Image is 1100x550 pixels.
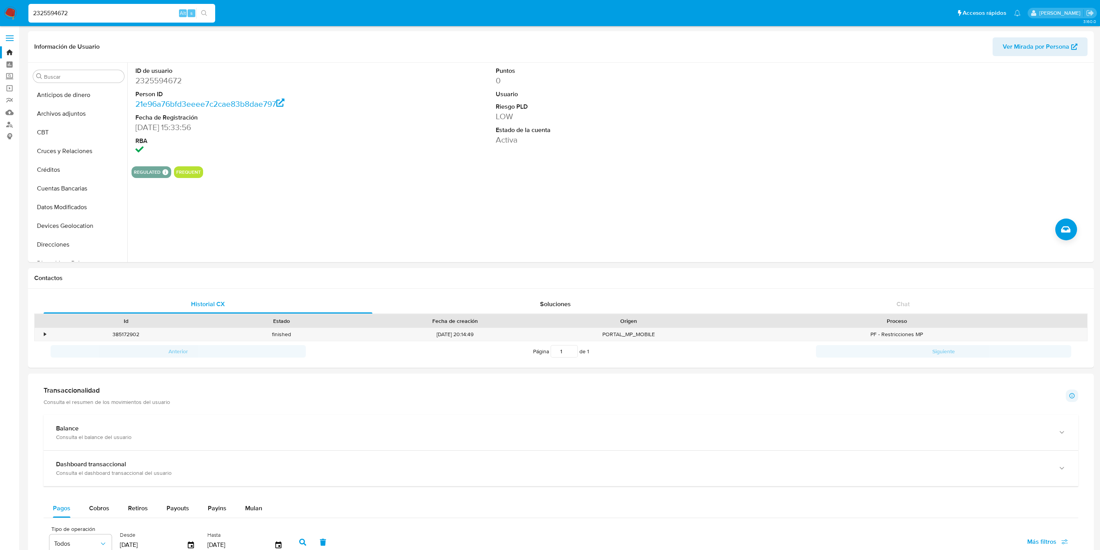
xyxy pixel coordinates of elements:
[34,274,1088,282] h1: Contactos
[365,317,545,325] div: Fecha de creación
[496,90,728,99] dt: Usuario
[204,328,360,341] div: finished
[180,9,186,17] span: Alt
[30,123,127,142] button: CBT
[496,102,728,111] dt: Riesgo PLD
[816,345,1071,358] button: Siguiente
[48,328,204,341] div: 385172902
[135,67,368,75] dt: ID de usuario
[196,8,212,19] button: search-icon
[209,317,354,325] div: Estado
[587,347,589,355] span: 1
[1039,9,1083,17] p: gregorio.negri@mercadolibre.com
[34,43,100,51] h1: Información de Usuario
[135,122,368,133] dd: [DATE] 15:33:56
[1014,10,1021,16] a: Notificaciones
[496,126,728,134] dt: Estado de la cuenta
[896,300,910,308] span: Chat
[44,331,46,338] div: •
[135,113,368,122] dt: Fecha de Registración
[533,345,589,358] span: Página de
[993,37,1088,56] button: Ver Mirada por Persona
[30,254,127,273] button: Dispositivos Point
[30,142,127,160] button: Cruces y Relaciones
[30,160,127,179] button: Créditos
[135,98,284,109] a: 21e96a76bfd3eeee7c2cae83b8dae797
[496,75,728,86] dd: 0
[30,86,127,104] button: Anticipos de dinero
[30,217,127,235] button: Devices Geolocation
[28,8,215,18] input: Buscar usuario o caso...
[556,317,701,325] div: Origen
[496,111,728,122] dd: LOW
[540,300,571,308] span: Soluciones
[496,134,728,145] dd: Activa
[135,75,368,86] dd: 2325594672
[1003,37,1069,56] span: Ver Mirada por Persona
[30,198,127,217] button: Datos Modificados
[36,73,42,79] button: Buscar
[54,317,198,325] div: Id
[706,328,1087,341] div: PF - Restricciones MP
[30,179,127,198] button: Cuentas Bancarias
[190,9,193,17] span: s
[51,345,306,358] button: Anterior
[496,67,728,75] dt: Puntos
[44,73,121,80] input: Buscar
[30,235,127,254] button: Direcciones
[1086,9,1094,17] a: Salir
[191,300,225,308] span: Historial CX
[551,328,707,341] div: PORTAL_MP_MOBILE
[963,9,1006,17] span: Accesos rápidos
[359,328,551,341] div: [DATE] 20:14:49
[30,104,127,123] button: Archivos adjuntos
[135,90,368,99] dt: Person ID
[712,317,1082,325] div: Proceso
[135,137,368,145] dt: RBA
